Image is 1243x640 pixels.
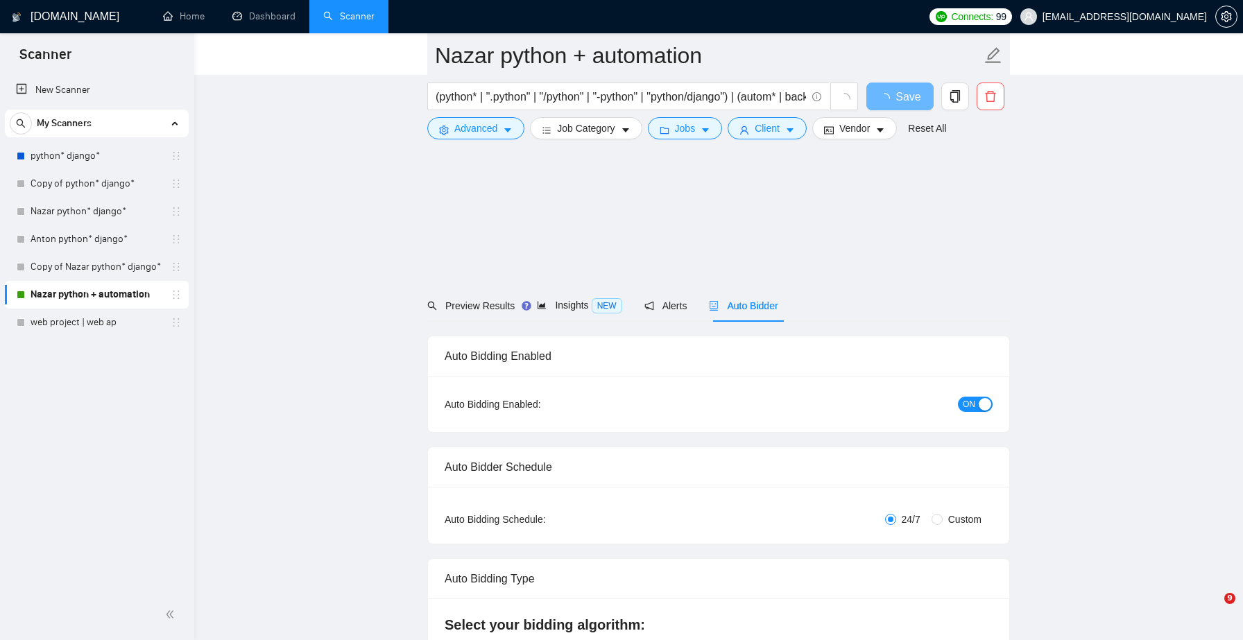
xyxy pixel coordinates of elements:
a: New Scanner [16,76,178,104]
span: copy [942,90,968,103]
a: Reset All [908,121,946,136]
li: My Scanners [5,110,189,336]
a: Nazar python + automation [31,281,162,309]
div: Auto Bidding Enabled: [445,397,627,412]
span: holder [171,261,182,273]
a: python* django* [31,142,162,170]
span: holder [171,206,182,217]
span: holder [171,289,182,300]
span: NEW [592,298,622,313]
button: delete [977,83,1004,110]
span: search [427,301,437,311]
span: loading [879,93,895,104]
span: Client [755,121,780,136]
span: 9 [1224,593,1235,604]
span: caret-down [875,125,885,135]
span: search [10,119,31,128]
span: info-circle [812,92,821,101]
span: Preview Results [427,300,515,311]
span: caret-down [621,125,631,135]
button: folderJobscaret-down [648,117,723,139]
button: barsJob Categorycaret-down [530,117,642,139]
span: notification [644,301,654,311]
span: double-left [165,607,179,621]
span: ON [963,397,975,412]
div: Auto Bidding Enabled [445,336,993,376]
span: Alerts [644,300,687,311]
button: copy [941,83,969,110]
span: setting [439,125,449,135]
button: settingAdvancedcaret-down [427,117,524,139]
span: holder [171,317,182,328]
div: Tooltip anchor [520,300,533,312]
span: Job Category [557,121,615,136]
span: delete [977,90,1004,103]
span: loading [838,93,850,105]
button: userClientcaret-down [728,117,807,139]
span: caret-down [503,125,513,135]
a: Copy of python* django* [31,170,162,198]
span: 24/7 [896,512,926,527]
span: holder [171,178,182,189]
span: user [739,125,749,135]
span: holder [171,234,182,245]
span: area-chart [537,300,547,310]
h4: Select your bidding algorithm: [445,615,993,634]
button: Save [866,83,934,110]
span: Advanced [454,121,497,136]
a: web project | web ap [31,309,162,336]
a: Nazar python* django* [31,198,162,225]
div: Auto Bidding Schedule: [445,512,627,527]
div: Auto Bidder Schedule [445,447,993,487]
span: holder [171,150,182,162]
span: Custom [943,512,987,527]
a: Anton python* django* [31,225,162,253]
button: idcardVendorcaret-down [812,117,897,139]
span: caret-down [785,125,795,135]
span: Insights [537,300,621,311]
span: Save [895,88,920,105]
iframe: Intercom live chat [1196,593,1229,626]
span: idcard [824,125,834,135]
a: Copy of Nazar python* django* [31,253,162,281]
span: folder [660,125,669,135]
span: Vendor [839,121,870,136]
div: Auto Bidding Type [445,559,993,598]
button: search [10,112,32,135]
span: Jobs [675,121,696,136]
span: bars [542,125,551,135]
input: Search Freelance Jobs... [436,88,806,105]
span: My Scanners [37,110,92,137]
span: caret-down [701,125,710,135]
li: New Scanner [5,76,189,104]
span: Auto Bidder [709,300,778,311]
span: robot [709,301,719,311]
